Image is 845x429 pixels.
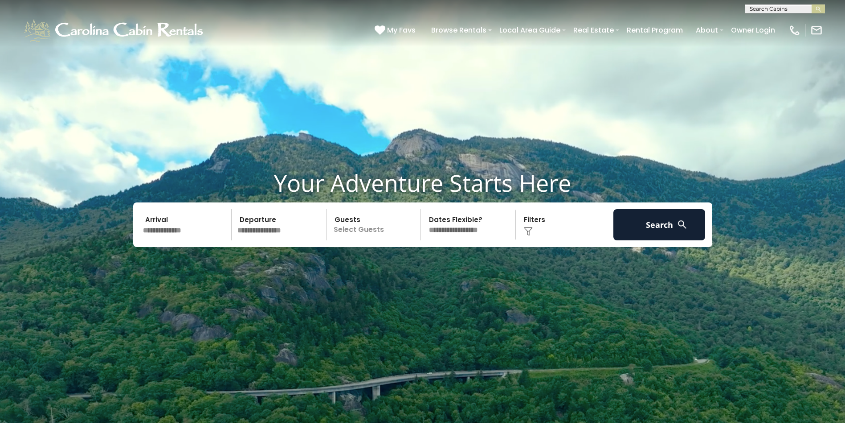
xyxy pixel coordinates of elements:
[22,17,207,44] img: White-1-1-2.png
[569,22,618,38] a: Real Estate
[622,22,687,38] a: Rental Program
[427,22,491,38] a: Browse Rentals
[495,22,565,38] a: Local Area Guide
[387,25,416,36] span: My Favs
[613,209,706,240] button: Search
[810,24,823,37] img: mail-regular-white.png
[677,219,688,230] img: search-regular-white.png
[727,22,780,38] a: Owner Login
[788,24,801,37] img: phone-regular-white.png
[7,169,838,197] h1: Your Adventure Starts Here
[691,22,723,38] a: About
[524,227,533,236] img: filter--v1.png
[375,25,418,36] a: My Favs
[329,209,421,240] p: Select Guests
